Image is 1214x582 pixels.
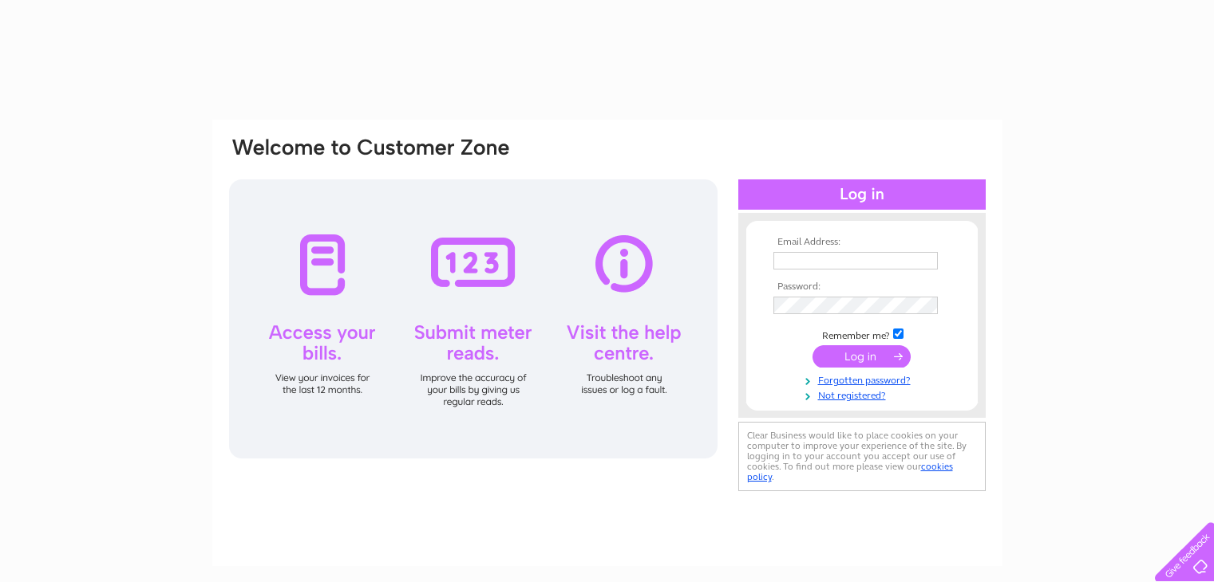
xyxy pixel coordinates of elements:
td: Remember me? [769,326,955,342]
a: Forgotten password? [773,372,955,387]
a: Not registered? [773,387,955,402]
input: Submit [813,345,911,368]
th: Email Address: [769,237,955,248]
a: cookies policy [747,461,953,482]
div: Clear Business would like to place cookies on your computer to improve your experience of the sit... [738,422,986,491]
th: Password: [769,281,955,293]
